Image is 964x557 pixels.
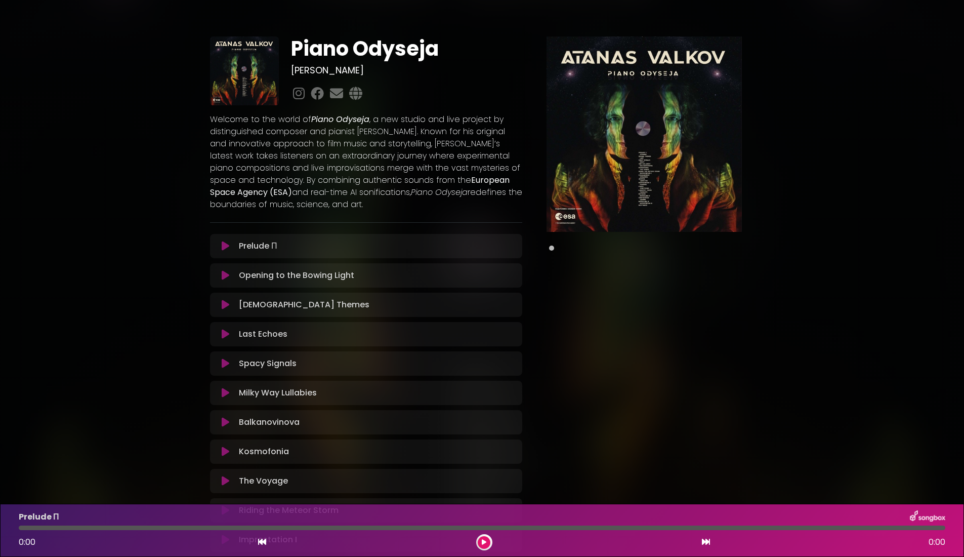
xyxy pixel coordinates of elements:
h3: [PERSON_NAME] [291,65,522,76]
h1: Piano Odyseja [291,36,522,61]
p: Welcome to the world of , a new studio and live project by distinguished composer and pianist [PE... [210,113,523,211]
img: 0ZnwzdSEmuFbYUq4ihRg [210,36,279,105]
p: Last Echoes [239,328,287,340]
img: Main Media [547,36,742,232]
p: Opening to the Bowing Light [239,269,354,282]
p: Prelude Π [19,511,59,523]
img: songbox-logo-white.png [910,510,945,524]
em: Piano Odyseja [411,186,468,198]
p: Balkanovinova [239,416,300,428]
em: Piano Odyseja [311,113,369,125]
span: 0:00 [929,536,945,548]
p: Kosmofonia [239,446,289,458]
p: The Voyage [239,475,288,487]
p: Milky Way Lullabies [239,387,317,399]
p: [DEMOGRAPHIC_DATA] Themes [239,299,369,311]
p: Prelude Π [239,240,277,252]
p: Spacy Signals [239,357,297,370]
strong: European Space Agency (ESA) [210,174,510,198]
span: 0:00 [19,536,35,548]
